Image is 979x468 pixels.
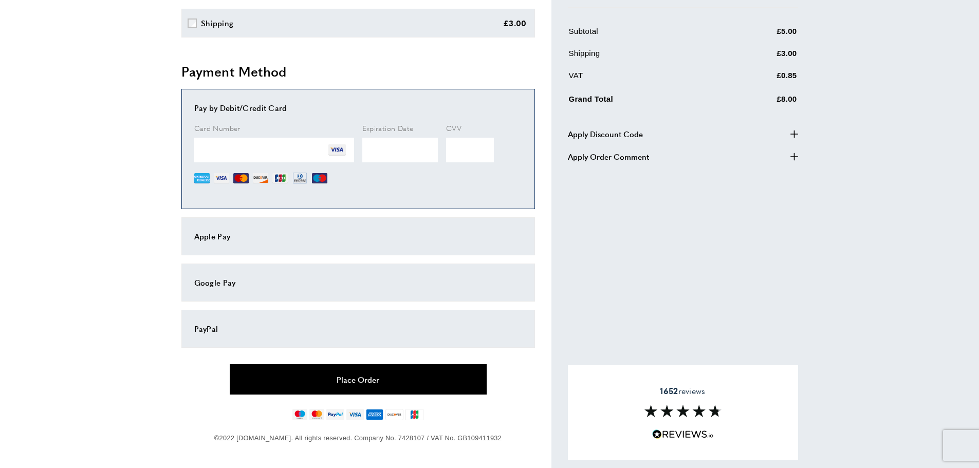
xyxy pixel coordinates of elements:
[194,102,522,114] div: Pay by Debit/Credit Card
[569,47,725,67] td: Shipping
[194,171,210,186] img: AE.png
[309,409,324,420] img: mastercard
[569,69,725,89] td: VAT
[503,17,527,29] div: £3.00
[569,91,725,114] td: Grand Total
[446,123,461,133] span: CVV
[194,230,522,242] div: Apple Pay
[272,171,288,186] img: JCB.png
[292,171,308,186] img: DN.png
[726,69,797,89] td: £0.85
[194,276,522,289] div: Google Pay
[181,62,535,81] h2: Payment Method
[568,151,649,163] span: Apply Order Comment
[660,386,705,396] span: reviews
[214,171,229,186] img: VI.png
[726,91,797,114] td: £8.00
[292,409,307,420] img: maestro
[328,141,346,159] img: VI.png
[366,409,384,420] img: american-express
[346,409,363,420] img: visa
[660,385,678,397] strong: 1652
[362,138,438,162] iframe: Secure Credit Card Frame - Expiration Date
[385,409,403,420] img: discover
[652,429,714,439] img: Reviews.io 5 stars
[405,409,423,420] img: jcb
[446,138,494,162] iframe: Secure Credit Card Frame - CVV
[230,364,487,395] button: Place Order
[726,25,797,45] td: £5.00
[312,171,327,186] img: MI.png
[214,434,502,442] span: ©2022 [DOMAIN_NAME]. All rights reserved. Company No. 7428107 / VAT No. GB109411932
[233,171,249,186] img: MC.png
[201,17,233,29] div: Shipping
[194,323,522,335] div: PayPal
[726,47,797,67] td: £3.00
[568,128,643,140] span: Apply Discount Code
[253,171,268,186] img: DI.png
[194,138,354,162] iframe: Secure Credit Card Frame - Credit Card Number
[569,25,725,45] td: Subtotal
[326,409,344,420] img: paypal
[194,123,241,133] span: Card Number
[362,123,414,133] span: Expiration Date
[644,405,722,417] img: Reviews section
